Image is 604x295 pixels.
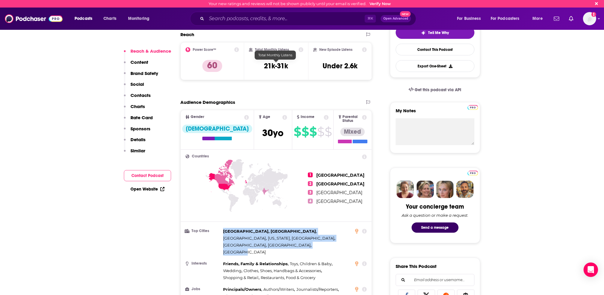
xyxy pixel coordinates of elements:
[207,14,365,23] input: Search podcasts, credits, & more...
[308,190,313,195] span: 3
[404,82,466,97] a: Get this podcast via API
[381,15,411,22] button: Open AdvancedNew
[185,287,221,291] h3: Jobs
[223,267,242,274] span: ,
[103,14,116,23] span: Charts
[70,14,100,23] button: open menu
[396,26,474,39] button: tell me why sparkleTell Me Why
[583,12,596,25] img: User Profile
[468,170,478,175] a: Pro website
[262,127,284,139] span: 30 yo
[263,286,295,293] span: ,
[369,2,391,6] a: Verify Now
[487,14,528,23] button: open menu
[124,59,148,70] button: Content
[309,127,317,137] span: $
[436,181,454,198] img: Jules Profile
[130,81,144,87] p: Social
[290,260,333,267] span: ,
[302,127,309,137] span: $
[130,187,164,192] a: Open Website
[223,250,266,254] span: [GEOGRAPHIC_DATA]
[130,137,146,142] p: Details
[325,127,332,137] span: $
[416,181,434,198] img: Barbara Profile
[316,199,362,204] span: [GEOGRAPHIC_DATA]
[396,263,437,269] h3: Share This Podcast
[383,17,408,20] span: Open Advanced
[128,14,149,23] span: Monitoring
[223,260,289,267] span: ,
[421,30,426,35] img: tell me why sparkle
[583,12,596,25] button: Show profile menu
[296,287,338,292] span: Journalists/Reporters
[317,127,324,137] span: $
[316,172,364,178] span: [GEOGRAPHIC_DATA]
[193,48,216,52] h2: Power Score™
[264,61,288,70] h3: 21k-31k
[263,115,270,119] span: Age
[124,104,145,115] button: Charts
[244,268,321,273] span: Clothes, Shoes, Handbags & Accessories
[457,14,481,23] span: For Business
[294,127,301,137] span: $
[244,267,322,274] span: ,
[261,275,315,280] span: Restaurants, Food & Grocery
[75,14,92,23] span: Podcasts
[124,126,150,137] button: Sponsors
[124,115,153,126] button: Rate Card
[412,222,458,233] button: Send a message
[268,235,335,242] span: ,
[223,243,266,247] span: [GEOGRAPHIC_DATA]
[268,236,334,241] span: [US_STATE], [GEOGRAPHIC_DATA]
[402,213,468,218] div: Ask a question or make a request.
[316,181,364,187] span: [GEOGRAPHIC_DATA]
[400,11,411,17] span: New
[397,181,414,198] img: Sydney Profile
[202,60,222,72] p: 60
[308,199,313,203] span: 4
[468,171,478,175] img: Podchaser Pro
[124,92,151,104] button: Contacts
[124,137,146,148] button: Details
[185,262,221,265] h3: Interests
[255,48,289,52] h2: Total Monthly Listens
[296,286,339,293] span: ,
[130,104,145,109] p: Charts
[223,287,261,292] span: Principals/Owners
[532,14,543,23] span: More
[130,70,158,76] p: Brand Safety
[100,14,120,23] a: Charts
[258,53,292,57] span: Total Monthly Listens
[5,13,63,24] img: Podchaser - Follow, Share and Rate Podcasts
[551,14,562,24] a: Show notifications dropdown
[290,261,332,266] span: Toys, Children & Baby
[308,172,313,177] span: 1
[124,70,158,82] button: Brand Safety
[223,242,267,249] span: ,
[124,170,171,181] button: Contact Podcast
[342,115,361,123] span: Parental Status
[130,148,145,154] p: Similar
[301,115,314,119] span: Income
[401,274,469,286] input: Email address or username...
[124,81,144,92] button: Social
[263,287,294,292] span: Authors/Writers
[182,125,252,133] div: [DEMOGRAPHIC_DATA]
[316,190,362,195] span: [GEOGRAPHIC_DATA]
[223,274,259,281] span: ,
[528,14,550,23] button: open menu
[130,92,151,98] p: Contacts
[130,59,148,65] p: Content
[453,14,488,23] button: open menu
[223,286,262,293] span: ,
[223,228,317,235] span: ,
[468,104,478,110] a: Pro website
[223,275,259,280] span: Shopping & Retail
[180,99,235,105] h2: Audience Demographics
[124,14,157,23] button: open menu
[396,108,474,118] label: My Notes
[319,48,352,52] h2: New Episode Listens
[583,12,596,25] span: Logged in as charlottestone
